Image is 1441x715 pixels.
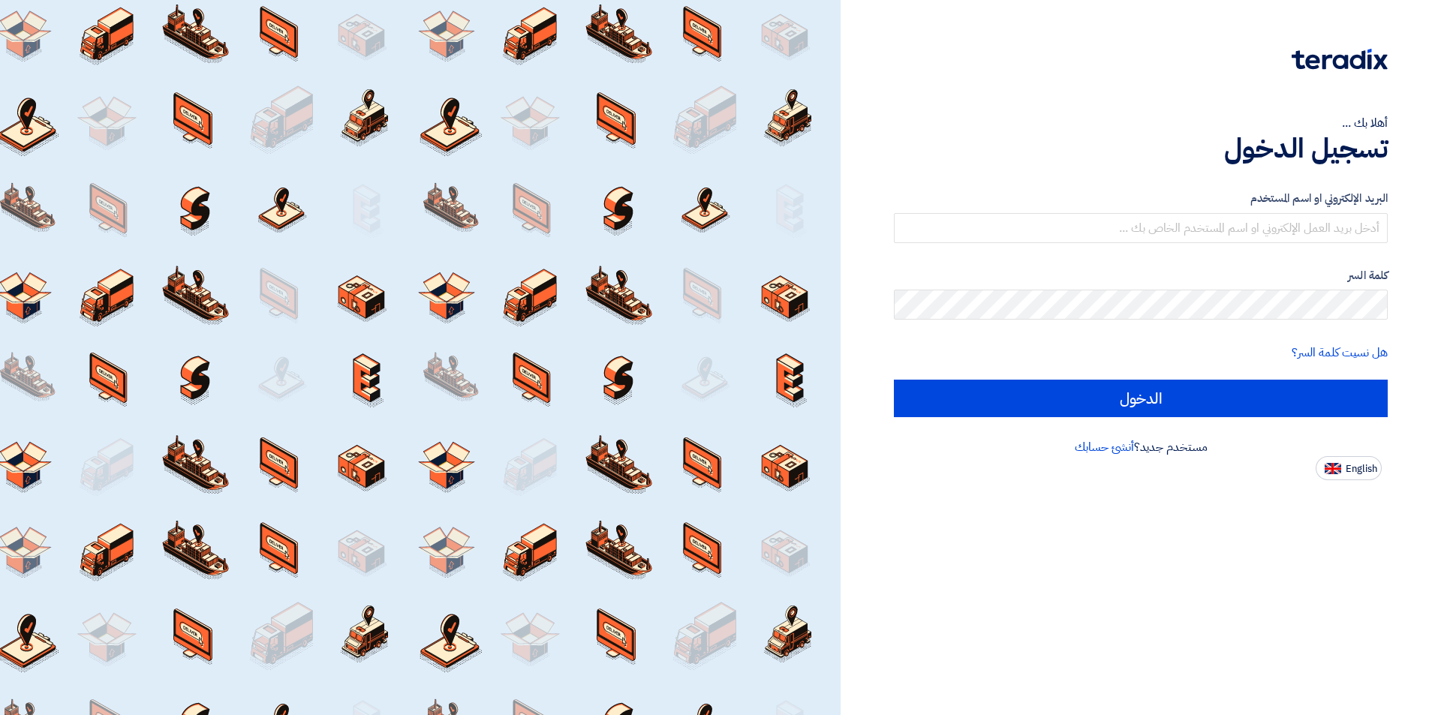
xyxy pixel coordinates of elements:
div: مستخدم جديد؟ [894,438,1388,456]
img: Teradix logo [1292,49,1388,70]
h1: تسجيل الدخول [894,132,1388,165]
label: كلمة السر [894,267,1388,284]
button: English [1316,456,1382,480]
a: أنشئ حسابك [1075,438,1134,456]
input: أدخل بريد العمل الإلكتروني او اسم المستخدم الخاص بك ... [894,213,1388,243]
a: هل نسيت كلمة السر؟ [1292,344,1388,362]
img: en-US.png [1325,463,1341,474]
label: البريد الإلكتروني او اسم المستخدم [894,190,1388,207]
input: الدخول [894,380,1388,417]
div: أهلا بك ... [894,114,1388,132]
span: English [1346,464,1377,474]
